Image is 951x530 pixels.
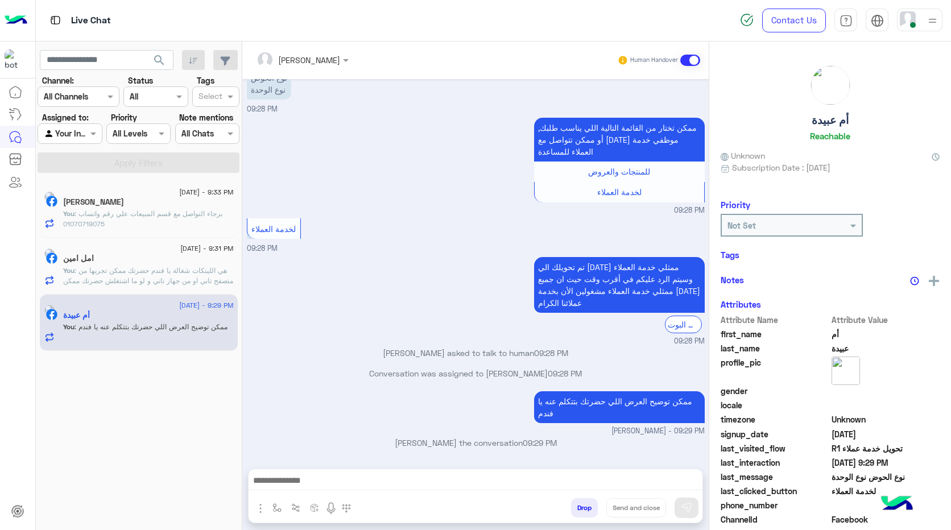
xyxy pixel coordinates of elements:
span: You [63,209,75,218]
p: 26/8/2025, 9:29 PM [534,391,705,423]
p: 26/8/2025, 9:28 PM [534,118,705,162]
span: [DATE] - 9:29 PM [179,300,233,310]
img: userImage [900,11,916,27]
span: [DATE] - 9:33 PM [179,187,233,197]
span: [DATE] - 9:31 PM [180,243,233,254]
span: You [63,322,75,331]
img: hulul-logo.png [877,485,917,524]
button: select flow [268,498,287,517]
span: لخدمة العملاء [597,187,642,197]
span: signup_date [721,428,829,440]
span: profile_pic [721,357,829,383]
p: 26/8/2025, 9:28 PM [247,68,291,100]
span: phone_number [721,499,829,511]
img: create order [310,503,319,512]
label: Status [128,74,153,86]
span: Attribute Value [832,314,940,326]
span: last_name [721,342,829,354]
span: 2025-08-26T18:28:40.017Z [832,428,940,440]
span: first_name [721,328,829,340]
span: 09:28 PM [534,348,568,358]
label: Assigned to: [42,111,89,123]
span: 2025-08-26T18:29:27.755Z [832,457,940,469]
p: Conversation was assigned to [PERSON_NAME] [247,367,705,379]
img: spinner [740,13,754,27]
img: picture [44,192,55,202]
p: 26/8/2025, 9:28 PM [534,257,705,313]
h6: Priority [721,200,750,210]
span: Attribute Name [721,314,829,326]
span: 09:28 PM [548,368,582,378]
img: send voice note [324,502,338,515]
label: Channel: [42,74,74,86]
span: لخدمة العملاء [832,485,940,497]
span: You [63,266,75,275]
img: add [929,276,939,286]
button: Send and close [606,498,666,517]
h5: أم عبيدة [812,114,849,127]
div: الرجوع الى البوت [665,316,702,333]
button: Drop [571,498,598,517]
img: tab [871,14,884,27]
img: send message [681,502,692,514]
span: Subscription Date : [DATE] [732,162,830,173]
span: locale [721,399,829,411]
img: select flow [272,503,282,512]
span: 09:28 PM [674,336,705,347]
img: Facebook [46,309,57,320]
label: Tags [197,74,214,86]
h6: Attributes [721,299,761,309]
span: للمنتجات والعروض [588,167,650,176]
span: Unknown [721,150,765,162]
p: Live Chat [71,13,111,28]
img: picture [44,305,55,315]
h5: امل امين [63,254,94,263]
label: Priority [111,111,137,123]
img: make a call [342,504,351,513]
span: 09:28 PM [247,244,278,252]
span: null [832,385,940,397]
a: tab [834,9,857,32]
h6: Reachable [810,131,850,141]
span: 09:29 PM [523,438,557,448]
img: 322208621163248 [5,49,25,70]
img: Facebook [46,196,57,207]
span: تحويل خدمة عملاء R1 [832,442,940,454]
span: null [832,399,940,411]
img: picture [811,66,850,105]
small: Human Handover [630,56,678,65]
img: tab [840,14,853,27]
span: لخدمة العملاء [251,224,296,234]
h5: Mohamed Elsaid [63,197,124,207]
span: last_visited_flow [721,442,829,454]
h6: Tags [721,250,940,260]
img: send attachment [254,502,267,515]
button: search [146,50,173,74]
img: picture [832,357,860,385]
a: Contact Us [762,9,826,32]
span: [PERSON_NAME] - 09:29 PM [611,426,705,437]
p: [PERSON_NAME] the conversation [247,437,705,449]
span: gender [721,385,829,397]
button: create order [305,498,324,517]
span: هي اللينكات شغالة يا فندم حضرتك ممكن تجربها من متصفح تاني او من جهاز تاني و لو ما اشتغلش حضرتك مم... [63,266,233,295]
img: Facebook [46,252,57,264]
span: عبيدة [832,342,940,354]
span: Unknown [832,413,940,425]
span: ChannelId [721,514,829,525]
h6: Notes [721,275,744,285]
span: last_interaction [721,457,829,469]
button: Trigger scenario [287,498,305,517]
span: أم [832,328,940,340]
span: null [832,499,940,511]
button: Apply Filters [38,152,239,173]
img: tab [48,13,63,27]
span: برجاء التواصل مع قسم المبيعات علي رقم واتساب 01070719075 [63,209,222,228]
span: search [152,53,166,67]
img: picture [44,249,55,259]
span: 09:28 PM [247,105,278,113]
img: profile [925,14,940,28]
span: ممكن توضيح العرض اللي حضرتك بتتكلم عنه يا فندم [75,322,228,331]
img: Trigger scenario [291,503,300,512]
span: timezone [721,413,829,425]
